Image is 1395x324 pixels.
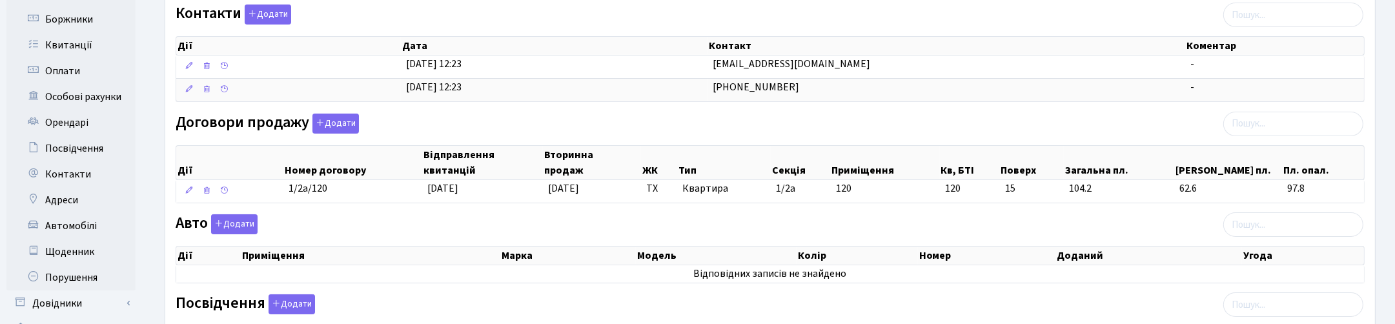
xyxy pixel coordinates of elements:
[548,181,579,196] span: [DATE]
[708,37,1185,55] th: Контакт
[713,80,799,94] span: [PHONE_NUMBER]
[283,146,422,179] th: Номер договору
[6,110,136,136] a: Орендарі
[241,3,291,25] a: Додати
[500,247,636,265] th: Марка
[176,114,359,134] label: Договори продажу
[636,247,797,265] th: Модель
[208,212,258,235] a: Додати
[6,6,136,32] a: Боржники
[713,57,870,71] span: [EMAIL_ADDRESS][DOMAIN_NAME]
[945,181,995,196] span: 120
[6,239,136,265] a: Щоденник
[1005,181,1059,196] span: 15
[269,294,315,314] button: Посвідчення
[176,146,283,179] th: Дії
[176,294,315,314] label: Посвідчення
[830,146,939,179] th: Приміщення
[6,265,136,290] a: Порушення
[6,161,136,187] a: Контакти
[543,146,641,179] th: Вторинна продаж
[211,214,258,234] button: Авто
[176,5,291,25] label: Контакти
[776,181,795,196] span: 1/2а
[683,181,766,196] span: Квартира
[836,181,851,196] span: 120
[176,214,258,234] label: Авто
[1185,37,1364,55] th: Коментар
[6,84,136,110] a: Особові рахунки
[406,80,462,94] span: [DATE] 12:23
[312,114,359,134] button: Договори продажу
[1064,146,1174,179] th: Загальна пл.
[6,32,136,58] a: Квитанції
[1223,292,1363,317] input: Пошук...
[422,146,543,179] th: Відправлення квитанцій
[1223,112,1363,136] input: Пошук...
[6,187,136,213] a: Адреси
[1174,146,1282,179] th: [PERSON_NAME] пл.
[1055,247,1242,265] th: Доданий
[265,292,315,315] a: Додати
[797,247,917,265] th: Колір
[641,146,677,179] th: ЖК
[677,146,770,179] th: Тип
[176,37,401,55] th: Дії
[1287,181,1359,196] span: 97.8
[401,37,708,55] th: Дата
[999,146,1064,179] th: Поверх
[245,5,291,25] button: Контакти
[406,57,462,71] span: [DATE] 12:23
[646,181,672,196] span: ТХ
[940,146,1000,179] th: Кв, БТІ
[1179,181,1277,196] span: 62.6
[1069,181,1169,196] span: 104.2
[427,181,458,196] span: [DATE]
[6,290,136,316] a: Довідники
[6,213,136,239] a: Автомобілі
[1223,3,1363,27] input: Пошук...
[1223,212,1363,237] input: Пошук...
[6,58,136,84] a: Оплати
[771,146,831,179] th: Секція
[1242,247,1364,265] th: Угода
[1190,57,1194,71] span: -
[176,247,241,265] th: Дії
[918,247,1056,265] th: Номер
[6,136,136,161] a: Посвідчення
[309,111,359,134] a: Додати
[241,247,500,265] th: Приміщення
[289,181,327,196] span: 1/2а/120
[176,265,1364,283] td: Відповідних записів не знайдено
[1190,80,1194,94] span: -
[1282,146,1364,179] th: Пл. опал.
